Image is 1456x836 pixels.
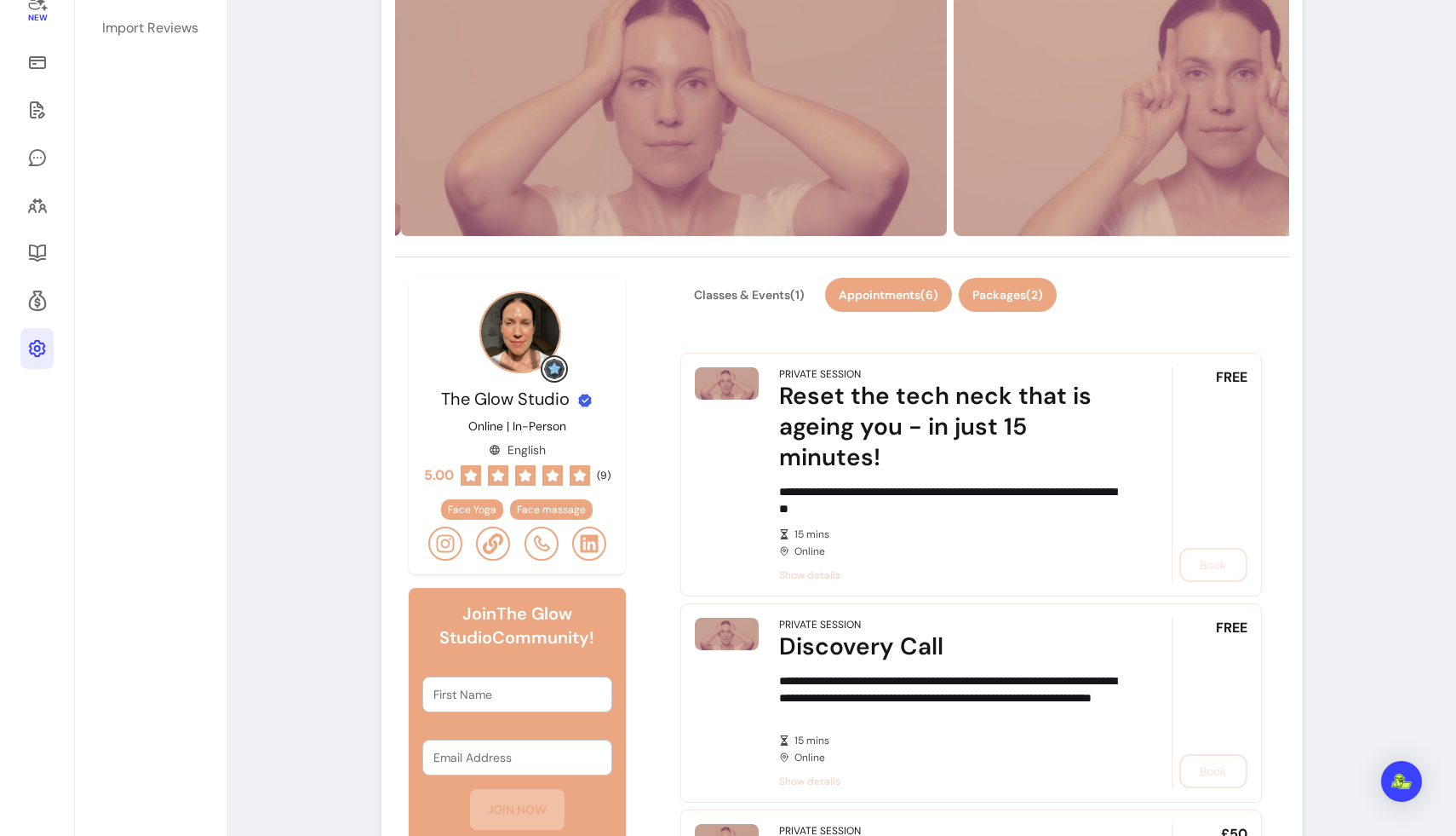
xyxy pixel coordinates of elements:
div: Online [779,528,1124,558]
span: 15 mins [794,734,1124,747]
img: Discovery Call [695,618,759,650]
span: The Glow Studio [441,388,570,410]
span: New [27,13,46,24]
span: Face Yoga [448,503,496,516]
input: First Name [433,686,600,703]
span: FREE [1216,618,1247,638]
div: Private Session [779,367,861,381]
span: Show details [779,775,1124,788]
div: Discovery Call [779,631,1124,662]
a: Refer & Earn [20,280,54,321]
span: 15 mins [794,528,1124,541]
h6: Join The Glow Studio Community! [422,602,611,649]
span: ( 9 ) [597,469,610,482]
img: Reset the tech neck that is ageing you - in just 15 minutes! [695,367,759,400]
button: Appointments(6) [825,278,952,312]
a: Clients [20,185,54,226]
a: Resources [20,233,54,274]
span: Face massage [517,503,586,516]
img: Grow [544,359,565,379]
a: My Messages [20,137,54,178]
div: Online [779,734,1124,764]
div: Open Intercom Messenger [1381,761,1422,802]
a: Settings [20,328,54,369]
span: FREE [1216,367,1247,388]
div: Private Session [779,618,861,631]
a: Import Reviews [92,8,209,49]
div: Import Reviews [102,18,198,38]
span: 5.00 [424,465,454,486]
button: Classes & Events(1) [680,278,818,312]
input: Email Address [433,749,600,766]
div: English [489,441,546,458]
span: Show details [779,568,1124,582]
a: Waivers [20,89,54,130]
button: Packages(2) [959,278,1057,312]
a: Sales [20,42,54,83]
p: Online | In-Person [468,418,566,435]
img: Provider image [479,291,561,373]
div: Reset the tech neck that is ageing you - in just 15 minutes! [779,381,1124,473]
